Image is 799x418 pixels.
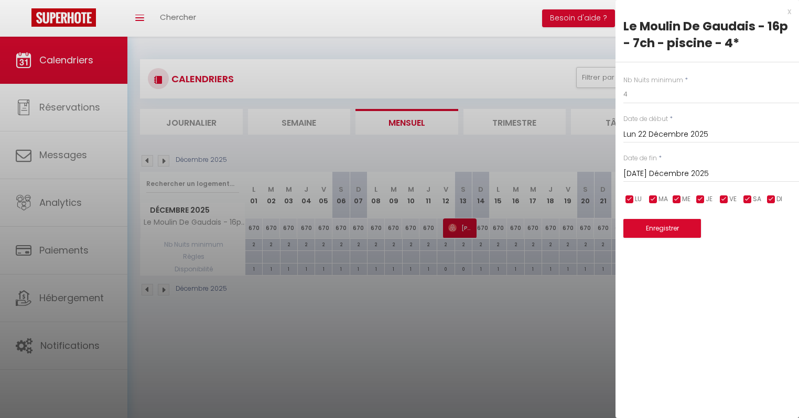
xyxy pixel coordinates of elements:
[623,75,683,85] label: Nb Nuits minimum
[623,219,701,238] button: Enregistrer
[658,194,668,204] span: MA
[623,114,668,124] label: Date de début
[616,5,791,18] div: x
[682,194,690,204] span: ME
[776,194,782,204] span: DI
[8,4,40,36] button: Ouvrir le widget de chat LiveChat
[623,18,791,51] div: Le Moulin De Gaudais - 16p - 7ch - piscine - 4*
[635,194,642,204] span: LU
[753,194,761,204] span: SA
[623,153,657,163] label: Date de fin
[706,194,712,204] span: JE
[729,194,737,204] span: VE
